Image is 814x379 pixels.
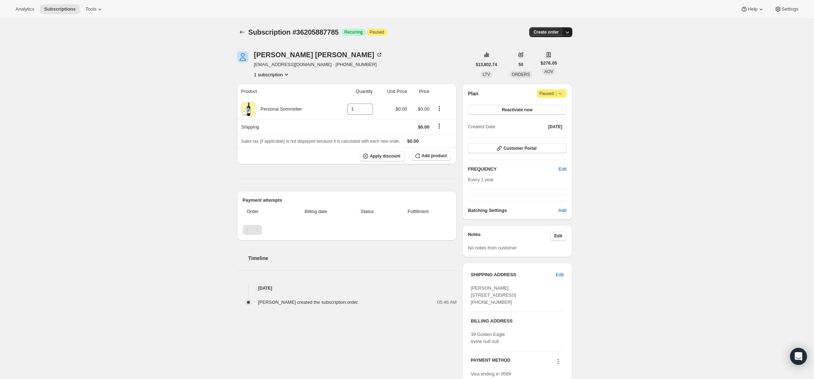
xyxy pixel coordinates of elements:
[237,285,457,292] h4: [DATE]
[243,197,451,204] h2: Payment attempts
[422,153,447,159] span: Add product
[483,72,490,77] span: LTV
[237,119,332,135] th: Shipping
[237,51,248,63] span: Sean Namdar
[514,60,527,70] button: 50
[81,4,108,14] button: Tools
[468,105,566,115] button: Reactivate now
[512,72,530,77] span: ORDERS
[544,122,567,132] button: [DATE]
[254,71,290,78] button: Product actions
[554,164,571,175] button: Edit
[468,245,517,250] span: No notes from customer
[476,62,497,67] span: $13,802.74
[241,102,255,116] img: product img
[550,231,567,241] button: Edit
[412,151,451,161] button: Add product
[558,207,566,214] span: Add
[790,348,807,365] div: Open Intercom Messenger
[255,106,302,113] div: Personal Sommelier
[16,6,34,12] span: Analytics
[468,177,494,182] span: Every 1 year
[504,146,536,151] span: Customer Portal
[418,124,429,130] span: $0.00
[241,139,400,144] span: Sales tax (if applicable) is not displayed because it is calculated with each new order.
[332,84,375,99] th: Quantity
[437,299,457,306] span: 05:46 AM
[529,27,563,37] button: Create order
[44,6,76,12] span: Subscriptions
[539,90,564,97] span: Paused
[554,233,562,239] span: Edit
[472,60,501,70] button: $13,802.74
[434,105,445,112] button: Product actions
[468,207,558,214] h6: Batching Settings
[349,208,385,215] span: Status
[248,28,339,36] span: Subscription #36205887785
[396,106,407,112] span: $0.00
[375,84,409,99] th: Unit Price
[237,84,332,99] th: Product
[782,6,798,12] span: Settings
[468,166,559,173] h2: FREQUENCY
[544,69,553,74] span: AOV
[748,6,757,12] span: Help
[533,29,559,35] span: Create order
[390,208,447,215] span: Fulfillment
[254,61,383,68] span: [EMAIL_ADDRESS][DOMAIN_NAME] · [PHONE_NUMBER]
[556,271,563,278] span: Edit
[502,107,532,113] span: Reactivate now
[471,318,563,325] h3: BILLING ADDRESS
[11,4,38,14] button: Analytics
[370,153,400,159] span: Apply discount
[370,29,384,35] span: Paused
[471,332,505,344] span: 39 Golden Eagle Irvine null null
[409,84,432,99] th: Price
[559,166,566,173] span: Edit
[434,122,445,130] button: Shipping actions
[736,4,768,14] button: Help
[468,123,495,130] span: Created Date
[468,143,566,153] button: Customer Portal
[551,269,568,280] button: Edit
[248,255,457,262] h2: Timeline
[243,204,285,219] th: Order
[243,225,451,235] nav: Pagination
[471,357,510,367] h3: PAYMENT METHOD
[40,4,80,14] button: Subscriptions
[258,300,359,305] span: [PERSON_NAME] created the subscription order.
[555,91,556,96] span: |
[554,205,571,216] button: Add
[85,6,96,12] span: Tools
[548,124,562,130] span: [DATE]
[471,271,556,278] h3: SHIPPING ADDRESS
[407,138,419,144] span: $0.00
[468,231,550,241] h3: Notes
[287,208,345,215] span: Billing date
[468,90,478,97] h2: Plan
[237,27,247,37] button: Subscriptions
[360,151,405,161] button: Apply discount
[541,60,557,67] span: $276.05
[519,62,523,67] span: 50
[418,106,429,112] span: $0.00
[344,29,363,35] span: Recurring
[770,4,803,14] button: Settings
[471,285,516,305] span: [PERSON_NAME] [STREET_ADDRESS] [PHONE_NUMBER]
[254,51,383,58] div: [PERSON_NAME] [PERSON_NAME]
